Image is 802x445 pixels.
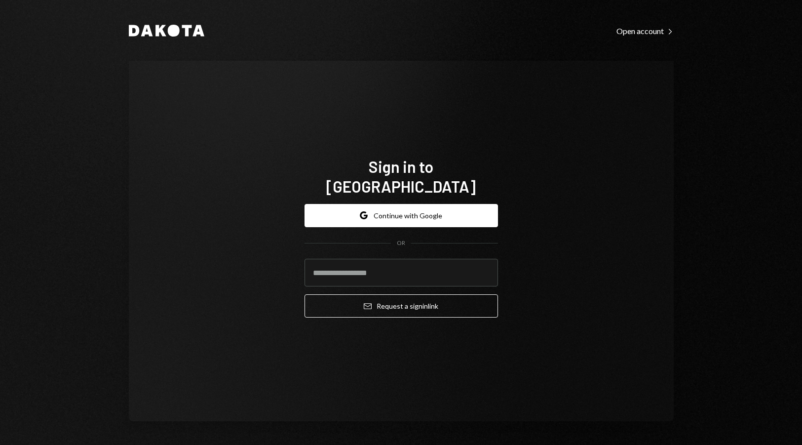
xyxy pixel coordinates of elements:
[616,25,674,36] a: Open account
[397,239,405,247] div: OR
[305,294,498,318] button: Request a signinlink
[616,26,674,36] div: Open account
[305,204,498,227] button: Continue with Google
[305,157,498,196] h1: Sign in to [GEOGRAPHIC_DATA]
